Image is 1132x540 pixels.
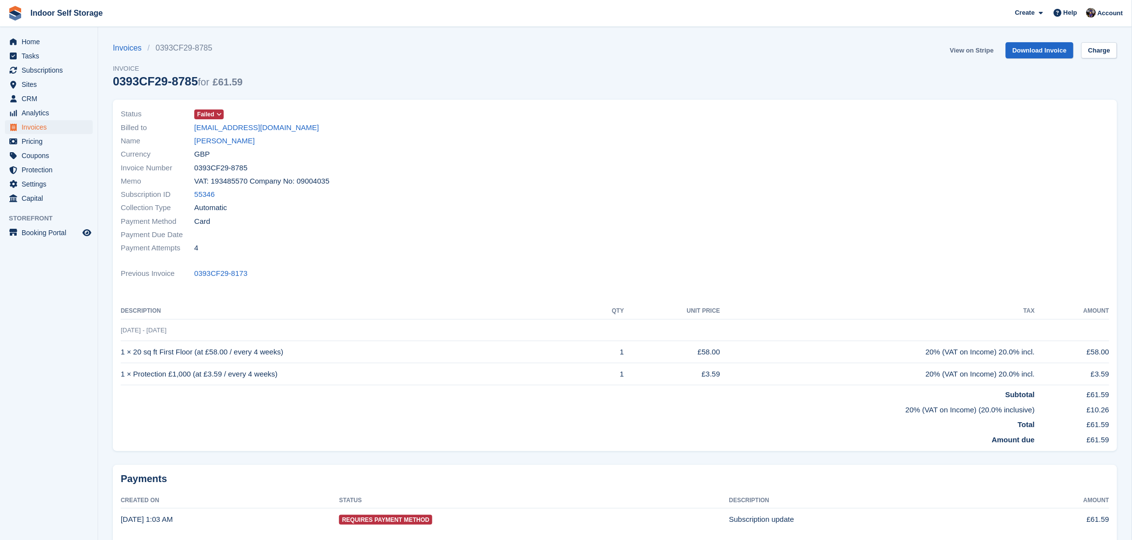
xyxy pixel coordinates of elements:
[194,243,198,254] span: 4
[624,303,720,319] th: Unit Price
[212,77,242,87] span: £61.59
[121,189,194,200] span: Subscription ID
[1035,303,1109,319] th: Amount
[194,189,215,200] a: 55346
[5,92,93,106] a: menu
[194,216,211,227] span: Card
[1035,415,1109,431] td: £61.59
[1001,509,1109,530] td: £61.59
[113,64,243,74] span: Invoice
[22,78,80,91] span: Sites
[5,149,93,162] a: menu
[729,493,1001,509] th: Description
[22,163,80,177] span: Protection
[121,122,194,134] span: Billed to
[720,369,1035,380] div: 20% (VAT on Income) 20.0% incl.
[121,243,194,254] span: Payment Attempts
[5,78,93,91] a: menu
[5,191,93,205] a: menu
[1081,42,1117,58] a: Charge
[22,92,80,106] span: CRM
[22,191,80,205] span: Capital
[198,77,209,87] span: for
[1015,8,1035,18] span: Create
[992,435,1035,444] strong: Amount due
[9,214,98,223] span: Storefront
[1018,420,1035,429] strong: Total
[5,226,93,240] a: menu
[121,493,339,509] th: Created On
[121,363,589,385] td: 1 × Protection £1,000 (at £3.59 / every 4 weeks)
[121,473,1109,485] h2: Payments
[5,177,93,191] a: menu
[121,216,194,227] span: Payment Method
[113,42,148,54] a: Invoices
[197,110,214,119] span: Failed
[121,303,589,319] th: Description
[121,341,589,363] td: 1 × 20 sq ft First Floor (at £58.00 / every 4 weeks)
[8,6,23,21] img: stora-icon-8386f47178a22dfd0bd8f6a31ec36ba5ce8667c1dd55bd0f319d3a0aa187defe.svg
[1006,42,1074,58] a: Download Invoice
[5,120,93,134] a: menu
[113,75,243,88] div: 0393CF29-8785
[589,341,624,363] td: 1
[22,63,80,77] span: Subscriptions
[22,49,80,63] span: Tasks
[5,35,93,49] a: menu
[1035,431,1109,446] td: £61.59
[121,268,194,279] span: Previous Invoice
[22,35,80,49] span: Home
[339,515,432,525] span: Requires Payment Method
[121,229,194,241] span: Payment Due Date
[624,341,720,363] td: £58.00
[729,509,1001,530] td: Subscription update
[121,326,166,334] span: [DATE] - [DATE]
[589,303,624,319] th: QTY
[194,176,329,187] span: VAT: 193485570 Company No: 09004035
[194,122,319,134] a: [EMAIL_ADDRESS][DOMAIN_NAME]
[194,108,224,120] a: Failed
[1098,8,1123,18] span: Account
[1064,8,1078,18] span: Help
[5,49,93,63] a: menu
[194,202,227,214] span: Automatic
[1035,385,1109,401] td: £61.59
[121,176,194,187] span: Memo
[194,268,247,279] a: 0393CF29-8173
[22,120,80,134] span: Invoices
[946,42,998,58] a: View on Stripe
[5,63,93,77] a: menu
[22,106,80,120] span: Analytics
[1035,363,1109,385] td: £3.59
[339,493,729,509] th: Status
[5,106,93,120] a: menu
[1001,493,1109,509] th: Amount
[194,162,247,174] span: 0393CF29-8785
[26,5,107,21] a: Indoor Self Storage
[121,135,194,147] span: Name
[5,135,93,148] a: menu
[22,135,80,148] span: Pricing
[194,149,210,160] span: GBP
[1005,390,1035,399] strong: Subtotal
[121,515,173,523] time: 2025-10-04 00:03:48 UTC
[589,363,624,385] td: 1
[1035,401,1109,416] td: £10.26
[22,149,80,162] span: Coupons
[624,363,720,385] td: £3.59
[81,227,93,239] a: Preview store
[113,42,243,54] nav: breadcrumbs
[121,149,194,160] span: Currency
[121,401,1035,416] td: 20% (VAT on Income) (20.0% inclusive)
[194,135,255,147] a: [PERSON_NAME]
[720,347,1035,358] div: 20% (VAT on Income) 20.0% incl.
[121,202,194,214] span: Collection Type
[1035,341,1109,363] td: £58.00
[121,108,194,120] span: Status
[121,162,194,174] span: Invoice Number
[5,163,93,177] a: menu
[22,177,80,191] span: Settings
[720,303,1035,319] th: Tax
[22,226,80,240] span: Booking Portal
[1086,8,1096,18] img: Sandra Pomeroy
